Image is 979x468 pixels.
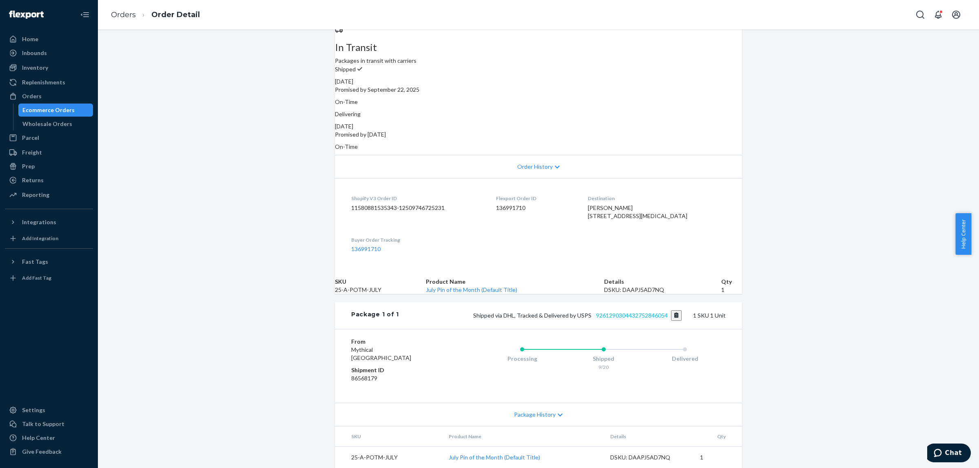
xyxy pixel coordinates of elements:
a: Freight [5,146,93,159]
button: Close Navigation [77,7,93,23]
button: Open notifications [930,7,946,23]
div: Settings [22,406,45,414]
div: Package 1 of 1 [351,310,399,321]
th: Qty [693,426,742,447]
p: Promised by [DATE] [335,130,742,139]
dd: 86568179 [351,374,449,382]
div: [DATE] [335,77,742,86]
button: Integrations [5,216,93,229]
button: Give Feedback [5,445,93,458]
th: Product Name [442,426,604,447]
div: Parcel [22,134,39,142]
div: Home [22,35,38,43]
div: Add Fast Tag [22,274,51,281]
a: Orders [111,10,136,19]
div: Packages in transit with carriers [335,42,742,65]
div: Inventory [22,64,48,72]
a: July Pin of the Month (Default Title) [449,454,540,461]
p: On-Time [335,143,742,151]
div: Fast Tags [22,258,48,266]
dt: Buyer Order Tracking [351,236,483,243]
div: [DATE] [335,122,742,130]
a: Parcel [5,131,93,144]
dt: Flexport Order ID [496,195,575,202]
a: Order Detail [151,10,200,19]
h3: In Transit [335,42,742,53]
th: Qty [721,278,742,286]
td: 1 [693,446,742,468]
div: Processing [481,355,563,363]
div: Give Feedback [22,448,62,456]
div: DSKU: DAAPJ5AD7NQ [610,453,687,461]
th: Product Name [426,278,604,286]
th: SKU [335,278,426,286]
div: Inbounds [22,49,47,57]
button: Copy tracking number [671,310,682,321]
dd: 136991710 [496,204,575,212]
div: 1 SKU 1 Unit [399,310,726,321]
div: Orders [22,92,42,100]
div: DSKU: DAAPJ5AD7NQ [604,286,721,294]
td: 1 [721,286,742,294]
a: 9261290304432752846054 [596,312,668,319]
div: Talk to Support [22,420,64,428]
div: Shipped [563,355,645,363]
td: 25-A-POTM-JULY [335,446,442,468]
button: Fast Tags [5,255,93,268]
span: [PERSON_NAME] [STREET_ADDRESS][MEDICAL_DATA] [588,204,687,219]
dd: 11580881535343-12509746725231 [351,204,483,212]
th: SKU [335,426,442,447]
iframe: Opens a widget where you can chat to one of our agents [927,444,971,464]
dt: Shopify V3 Order ID [351,195,483,202]
a: Help Center [5,431,93,444]
dt: Shipment ID [351,366,449,374]
div: Reporting [22,191,49,199]
span: Order History [517,163,553,171]
a: Returns [5,174,93,187]
div: Wholesale Orders [22,120,72,128]
p: Delivering [335,110,742,118]
div: 9/20 [563,364,645,371]
a: Wholesale Orders [18,117,93,130]
a: Settings [5,404,93,417]
a: Orders [5,90,93,103]
span: Mythical [GEOGRAPHIC_DATA] [351,346,411,361]
div: Delivered [644,355,726,363]
p: Promised by September 22, 2025 [335,86,742,94]
a: July Pin of the Month (Default Title) [426,286,517,293]
dt: Destination [588,195,726,202]
ol: breadcrumbs [104,3,206,27]
a: Inbounds [5,46,93,60]
div: Returns [22,176,44,184]
button: Help Center [955,213,971,255]
div: Add Integration [22,235,58,242]
div: Prep [22,162,35,170]
a: Inventory [5,61,93,74]
button: Open account menu [948,7,964,23]
th: Details [604,278,721,286]
img: Flexport logo [9,11,44,19]
a: Home [5,33,93,46]
div: Replenishments [22,78,65,86]
div: Ecommerce Orders [22,106,75,114]
a: 136991710 [351,245,381,252]
button: Open Search Box [912,7,928,23]
a: Add Integration [5,232,93,245]
p: On-Time [335,98,742,106]
a: Add Fast Tag [5,272,93,285]
a: Replenishments [5,76,93,89]
a: Prep [5,160,93,173]
div: Freight [22,148,42,157]
p: Shipped [335,65,742,73]
div: Help Center [22,434,55,442]
span: Shipped via DHL, Tracked & Delivered by USPS [473,312,682,319]
div: Integrations [22,218,56,226]
th: Details [604,426,693,447]
span: Package History [514,411,556,419]
td: 25-A-POTM-JULY [335,286,426,294]
button: Talk to Support [5,417,93,430]
a: Ecommerce Orders [18,104,93,117]
a: Reporting [5,188,93,201]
